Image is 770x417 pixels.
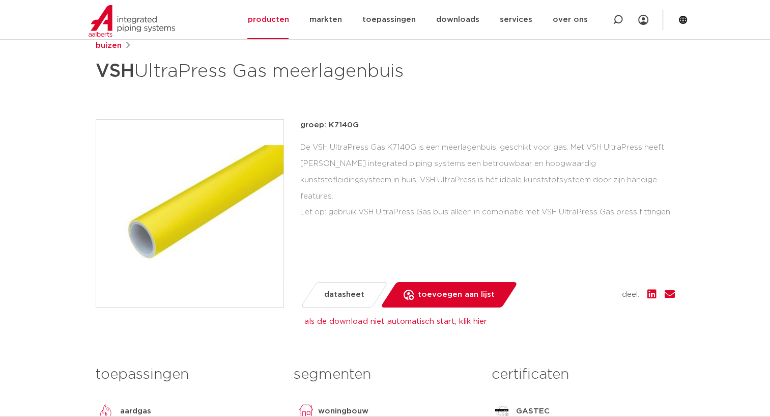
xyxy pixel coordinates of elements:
span: deel: [622,289,639,301]
h3: certificaten [492,365,674,385]
div: De VSH UltraPress Gas K7140G is een meerlagenbuis, geschikt voor gas. Met VSH UltraPress heeft [P... [300,140,675,220]
strong: VSH [96,62,134,80]
img: Product Image for VSH UltraPress Gas meerlagenbuis [96,120,283,307]
a: als de download niet automatisch start, klik hier [304,318,487,325]
h3: toepassingen [96,365,278,385]
p: groep: K7140G [300,119,675,131]
h3: segmenten [294,365,476,385]
h1: UltraPress Gas meerlagenbuis [96,56,478,87]
span: toevoegen aan lijst [418,287,495,303]
a: datasheet [300,282,388,308]
a: buizen [96,40,122,52]
span: datasheet [324,287,364,303]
